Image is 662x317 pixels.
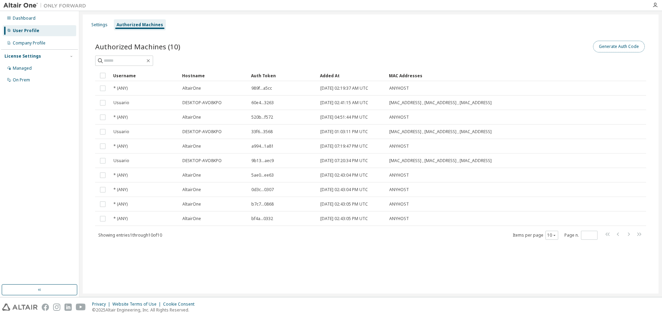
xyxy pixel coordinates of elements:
span: ANYHOST [389,187,409,192]
span: [DATE] 02:43:05 PM UTC [320,201,368,207]
span: DESKTOP-AVO8KPO [182,129,222,135]
span: [MAC_ADDRESS] , [MAC_ADDRESS] , [MAC_ADDRESS] [389,100,492,106]
div: Privacy [92,301,112,307]
span: 520b...f572 [251,115,273,120]
span: ANYHOST [389,86,409,91]
span: 60e4...3263 [251,100,274,106]
span: AltairOne [182,172,201,178]
div: MAC Addresses [389,70,574,81]
span: * (ANY) [113,143,128,149]
span: * (ANY) [113,216,128,221]
img: altair_logo.svg [2,304,38,311]
span: 0d3c...0307 [251,187,274,192]
div: Auth Token [251,70,314,81]
span: 9b13...aec9 [251,158,274,164]
span: [DATE] 07:19:47 PM UTC [320,143,368,149]
div: Website Terms of Use [112,301,163,307]
span: AltairOne [182,216,201,221]
span: Page n. [564,231,598,240]
span: * (ANY) [113,187,128,192]
span: AltairOne [182,86,201,91]
span: [DATE] 02:41:15 AM UTC [320,100,368,106]
img: Altair One [3,2,90,9]
span: 5ae0...ee63 [251,172,274,178]
span: [DATE] 02:43:04 PM UTC [320,187,368,192]
span: [MAC_ADDRESS] , [MAC_ADDRESS] , [MAC_ADDRESS] [389,158,492,164]
img: linkedin.svg [64,304,72,311]
span: [DATE] 01:03:11 PM UTC [320,129,368,135]
div: Cookie Consent [163,301,199,307]
div: Authorized Machines [117,22,163,28]
button: 10 [547,232,556,238]
span: ANYHOST [389,143,409,149]
span: [DATE] 02:43:04 PM UTC [320,172,368,178]
span: a994...1a81 [251,143,274,149]
div: Settings [91,22,108,28]
span: Items per page [513,231,558,240]
span: DESKTOP-AVO8KPO [182,100,222,106]
span: * (ANY) [113,172,128,178]
span: * (ANY) [113,115,128,120]
span: AltairOne [182,201,201,207]
div: Added At [320,70,383,81]
span: ANYHOST [389,201,409,207]
div: License Settings [4,53,41,59]
button: Generate Auth Code [593,41,645,52]
span: [DATE] 07:20:34 PM UTC [320,158,368,164]
span: Usuario [113,100,129,106]
span: ANYHOST [389,172,409,178]
div: Hostname [182,70,245,81]
p: © 2025 Altair Engineering, Inc. All Rights Reserved. [92,307,199,313]
div: Dashboard [13,16,36,21]
span: [DATE] 02:19:37 AM UTC [320,86,368,91]
span: b7c7...0868 [251,201,274,207]
span: Usuario [113,129,129,135]
span: AltairOne [182,143,201,149]
img: instagram.svg [53,304,60,311]
span: bf4a...0332 [251,216,273,221]
img: facebook.svg [42,304,49,311]
div: Username [113,70,177,81]
span: [DATE] 02:43:05 PM UTC [320,216,368,221]
span: [MAC_ADDRESS] , [MAC_ADDRESS] , [MAC_ADDRESS] [389,129,492,135]
span: * (ANY) [113,86,128,91]
img: youtube.svg [76,304,86,311]
span: Usuario [113,158,129,164]
span: AltairOne [182,187,201,192]
span: 989f...a5cc [251,86,272,91]
span: DESKTOP-AVO8KPO [182,158,222,164]
span: Authorized Machines (10) [95,42,180,51]
div: Company Profile [13,40,46,46]
span: * (ANY) [113,201,128,207]
div: User Profile [13,28,39,33]
span: AltairOne [182,115,201,120]
div: On Prem [13,77,30,83]
span: [DATE] 04:51:44 PM UTC [320,115,368,120]
span: Showing entries 1 through 10 of 10 [98,232,162,238]
span: ANYHOST [389,115,409,120]
span: 33f6...3568 [251,129,273,135]
div: Managed [13,66,32,71]
span: ANYHOST [389,216,409,221]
